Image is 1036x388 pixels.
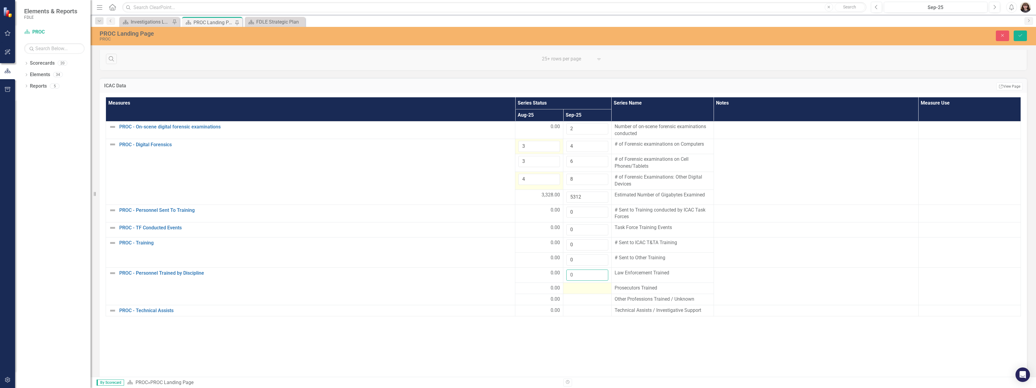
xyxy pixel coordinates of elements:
[109,207,116,214] img: Not Defined
[119,270,512,276] a: PROC - Personnel Trained by Discipline
[30,71,50,78] a: Elements
[256,18,304,26] div: FDLE Strategic Plan
[97,380,124,386] span: By Scorecard
[109,307,116,314] img: Not Defined
[246,18,304,26] a: FDLE Strategic Plan
[24,29,85,36] a: PROC
[615,123,711,137] span: Number of on-scene forensic examinations conducted
[886,4,985,11] div: Sep-25
[615,156,711,170] span: # of Forensic examinations on Cell Phones/Tablets
[119,208,512,213] a: PROC - Personnel Sent To Training
[24,8,77,15] span: Elements & Reports
[193,19,233,26] div: PROC Landing Page
[615,307,711,314] span: Technical Assists / Investigative Support
[100,30,630,37] div: PROC Landing Page
[119,225,512,231] a: PROC - TF Conducted Events
[109,141,116,148] img: Not Defined
[109,239,116,247] img: Not Defined
[1020,2,1031,13] img: Lola Brannen
[109,123,116,131] img: Not Defined
[551,239,560,246] span: 0.00
[615,296,711,303] span: Other Professions Trained / Unknown
[30,83,47,90] a: Reports
[551,296,560,303] span: 0.00
[551,254,560,261] span: 0.00
[119,308,512,313] a: PROC - Technical Assists
[551,224,560,231] span: 0.00
[58,61,67,66] div: 20
[119,240,512,246] a: PROC - Training
[121,18,171,26] a: Investigations Landing Page
[615,285,711,292] span: Prosecutors Trained
[551,307,560,314] span: 0.00
[119,124,512,130] a: PROC - On-scene digital forensic examinations
[109,270,116,277] img: Not Defined
[615,174,711,188] span: # of Forensic Examinations: Other Digital Devices
[127,379,559,386] div: »
[615,141,711,148] span: # of Forensic examinations on Computers
[996,82,1022,90] a: View Page
[104,83,512,89] h3: ICAC Data
[109,224,116,231] img: Not Defined
[615,224,711,231] span: Task Force Training Events
[131,18,171,26] div: Investigations Landing Page
[50,83,59,89] div: 5
[615,254,711,261] span: # Sent to Other Training
[122,2,866,13] input: Search ClearPoint...
[542,192,560,199] span: 3,328.00
[551,207,560,214] span: 0.00
[843,5,856,9] span: Search
[30,60,55,67] a: Scorecards
[3,7,14,18] img: ClearPoint Strategy
[615,192,711,199] span: Estimated Number of Gigabytes Examined
[551,270,560,276] span: 0.00
[24,15,77,20] small: FDLE
[100,37,630,41] div: PROC
[551,285,560,292] span: 0.00
[615,270,711,276] span: Law Enforcement Trained
[24,43,85,54] input: Search Below...
[615,207,711,221] span: # Sent to Training conducted by ICAC Task Forces
[615,239,711,246] span: # Sent to ICAC T&TA Training
[53,72,63,77] div: 34
[1015,367,1030,382] div: Open Intercom Messenger
[119,142,512,147] a: PROC - Digital Forensics
[551,123,560,130] span: 0.00
[835,3,865,11] button: Search
[136,380,148,385] a: PROC
[884,2,987,13] button: Sep-25
[150,380,193,385] div: PROC Landing Page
